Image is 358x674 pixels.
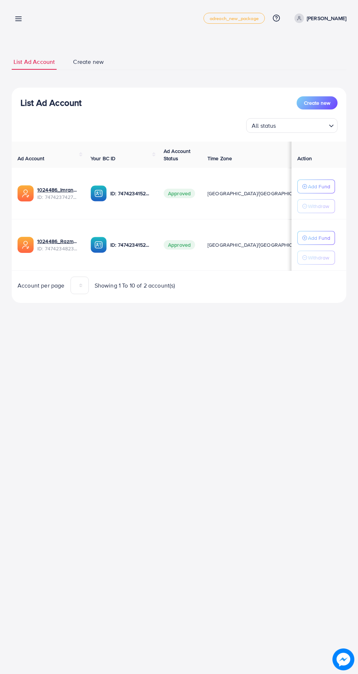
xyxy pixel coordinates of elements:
[91,237,107,253] img: ic-ba-acc.ded83a64.svg
[37,245,79,252] span: ID: 7474234823184416769
[292,14,346,23] a: [PERSON_NAME]
[164,147,191,162] span: Ad Account Status
[73,58,104,66] span: Create new
[110,240,152,249] p: ID: 7474234152863678481
[246,118,338,133] div: Search for option
[297,199,335,213] button: Withdraw
[18,155,45,162] span: Ad Account
[297,251,335,265] button: Withdraw
[164,240,195,250] span: Approved
[37,193,79,201] span: ID: 7474237427478233089
[95,281,175,290] span: Showing 1 To 10 of 2 account(s)
[308,234,330,242] p: Add Fund
[207,190,309,197] span: [GEOGRAPHIC_DATA]/[GEOGRAPHIC_DATA]
[91,155,116,162] span: Your BC ID
[164,189,195,198] span: Approved
[297,96,338,109] button: Create new
[91,185,107,201] img: ic-ba-acc.ded83a64.svg
[203,13,265,24] a: adreach_new_package
[335,651,353,669] img: image
[307,14,346,23] p: [PERSON_NAME]
[20,97,81,108] h3: List Ad Account
[308,182,330,191] p: Add Fund
[297,180,335,193] button: Add Fund
[207,241,309,249] span: [GEOGRAPHIC_DATA]/[GEOGRAPHIC_DATA]
[250,120,278,131] span: All status
[207,155,232,162] span: Time Zone
[18,281,65,290] span: Account per page
[304,99,330,107] span: Create new
[14,58,55,66] span: List Ad Account
[210,16,259,21] span: adreach_new_package
[37,186,79,201] div: <span class='underline'>1024486_Imran_1740231528988</span></br>7474237427478233089
[297,231,335,245] button: Add Fund
[37,238,79,245] a: 1024486_Razman_1740230915595
[37,186,79,193] a: 1024486_Imran_1740231528988
[37,238,79,253] div: <span class='underline'>1024486_Razman_1740230915595</span></br>7474234823184416769
[308,253,329,262] p: Withdraw
[308,202,329,211] p: Withdraw
[297,155,312,162] span: Action
[110,189,152,198] p: ID: 7474234152863678481
[18,185,34,201] img: ic-ads-acc.e4c84228.svg
[18,237,34,253] img: ic-ads-acc.e4c84228.svg
[278,119,326,131] input: Search for option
